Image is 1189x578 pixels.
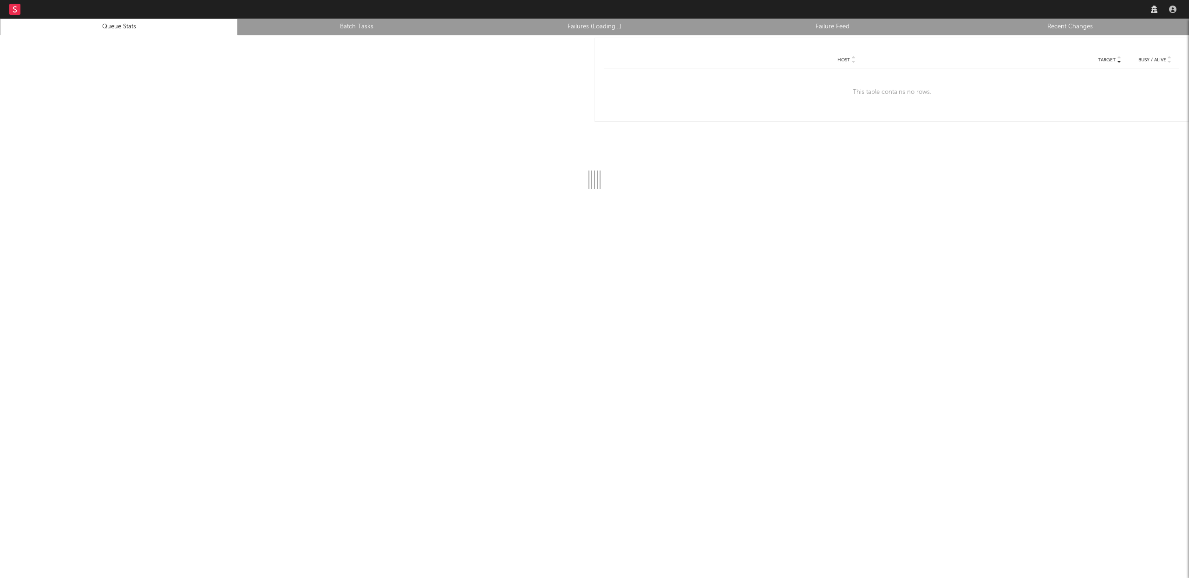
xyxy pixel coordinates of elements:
[243,21,470,33] a: Batch Tasks
[1098,57,1116,63] span: Target
[956,21,1184,33] a: Recent Changes
[5,21,233,33] a: Queue Stats
[719,21,946,33] a: Failure Feed
[837,57,850,63] span: Host
[481,21,708,33] a: Failures (Loading...)
[1138,57,1166,63] span: Busy / Alive
[604,68,1179,117] div: This table contains no rows.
